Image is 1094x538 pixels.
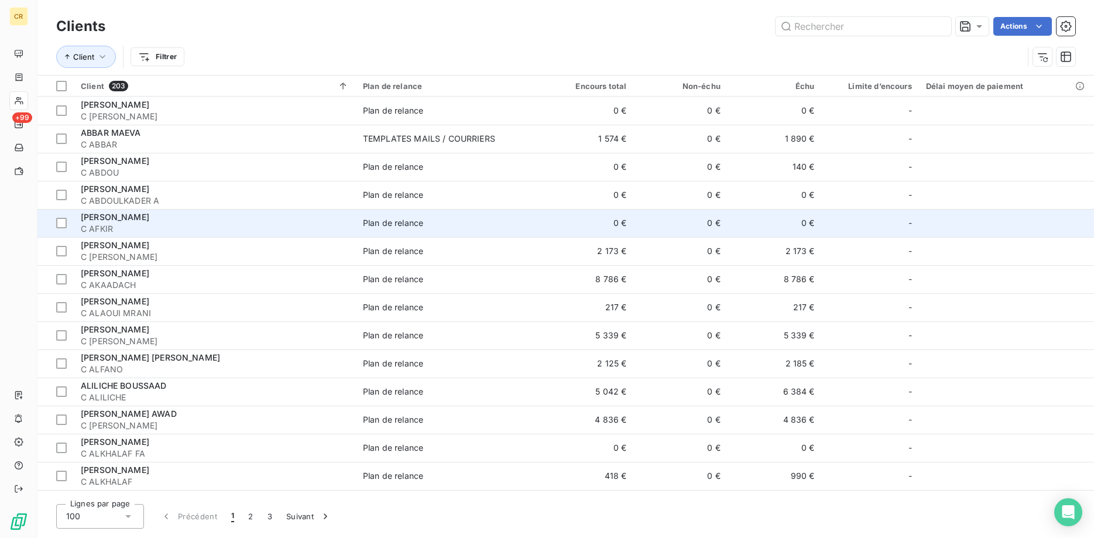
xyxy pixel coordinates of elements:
td: 418 € [540,462,634,490]
div: Plan de relance [363,330,423,341]
td: 0 € [633,265,728,293]
div: Limite d’encours [829,81,912,91]
td: 5 042 € [540,378,634,406]
span: C ABDOU [81,167,349,179]
td: 0 € [728,434,822,462]
span: - [908,470,912,482]
td: 140 € [728,153,822,181]
div: Open Intercom Messenger [1054,498,1082,526]
span: Client [73,52,94,61]
div: Encours total [547,81,627,91]
span: ALILICHE BOUSSAAD [81,381,167,390]
td: 0 € [633,349,728,378]
div: TEMPLATES MAILS / COURRIERS [363,133,495,145]
div: Plan de relance [363,442,423,454]
td: 2 125 € [540,349,634,378]
td: 217 € [540,293,634,321]
span: C ALFANO [81,364,349,375]
td: 2 173 € [540,237,634,265]
td: 217 € [728,293,822,321]
span: C ALKHALAF [81,476,349,488]
div: CR [9,7,28,26]
span: [PERSON_NAME] [81,212,149,222]
span: C [PERSON_NAME] [81,251,349,263]
button: 2 [241,504,260,529]
td: 8 786 € [728,265,822,293]
span: [PERSON_NAME] [81,100,149,109]
button: Précédent [153,504,224,529]
span: - [908,358,912,369]
span: C [PERSON_NAME] [81,335,349,347]
span: [PERSON_NAME] [81,240,149,250]
div: Plan de relance [363,217,423,229]
td: 802 € [540,490,634,518]
button: Actions [993,17,1052,36]
td: 0 € [633,209,728,237]
td: 0 € [540,434,634,462]
span: ABBAR MAEVA [81,128,141,138]
span: [PERSON_NAME] [81,296,149,306]
td: 2 173 € [728,237,822,265]
div: Non-échu [640,81,721,91]
div: Délai moyen de paiement [926,81,1087,91]
td: 0 € [633,97,728,125]
div: Plan de relance [363,301,423,313]
div: Plan de relance [363,414,423,426]
span: C ALILICHE [81,392,349,403]
span: - [908,161,912,173]
td: 0 € [540,97,634,125]
span: [PERSON_NAME] [81,268,149,278]
td: 0 € [633,321,728,349]
td: 8 786 € [540,265,634,293]
td: 2 185 € [728,349,822,378]
span: - [908,273,912,285]
span: - [908,330,912,341]
button: Suivant [279,504,338,529]
td: 4 836 € [540,406,634,434]
span: - [908,442,912,454]
span: Client [81,81,104,91]
td: 0 € [540,153,634,181]
td: 0 € [633,153,728,181]
span: - [908,414,912,426]
div: Plan de relance [363,470,423,482]
h3: Clients [56,16,105,37]
div: Plan de relance [363,189,423,201]
td: 1 890 € [728,125,822,153]
span: C ABDOULKADER A [81,195,349,207]
span: ALLAOUI ANISSE [81,493,149,503]
td: 5 339 € [540,321,634,349]
div: Plan de relance [363,161,423,173]
td: 0 € [633,237,728,265]
span: [PERSON_NAME] [81,465,149,475]
button: 1 [224,504,241,529]
span: [PERSON_NAME] [PERSON_NAME] [81,352,220,362]
span: [PERSON_NAME] [81,156,149,166]
td: 0 € [633,293,728,321]
td: 0 € [633,406,728,434]
span: +99 [12,112,32,123]
td: 6 384 € [728,378,822,406]
td: 0 € [633,490,728,518]
td: 1 571 € [728,490,822,518]
span: C AFKIR [81,223,349,235]
button: 3 [260,504,279,529]
div: Plan de relance [363,358,423,369]
td: 0 € [540,209,634,237]
td: 1 574 € [540,125,634,153]
td: 990 € [728,462,822,490]
td: 4 836 € [728,406,822,434]
span: - [908,133,912,145]
div: Plan de relance [363,105,423,116]
span: 1 [231,510,234,522]
div: Plan de relance [363,81,533,91]
span: 203 [109,81,128,91]
span: - [908,301,912,313]
td: 0 € [633,181,728,209]
img: Logo LeanPay [9,512,28,531]
span: C ALKHALAF FA [81,448,349,460]
div: Plan de relance [363,386,423,397]
span: - [908,217,912,229]
div: Plan de relance [363,245,423,257]
span: - [908,105,912,116]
